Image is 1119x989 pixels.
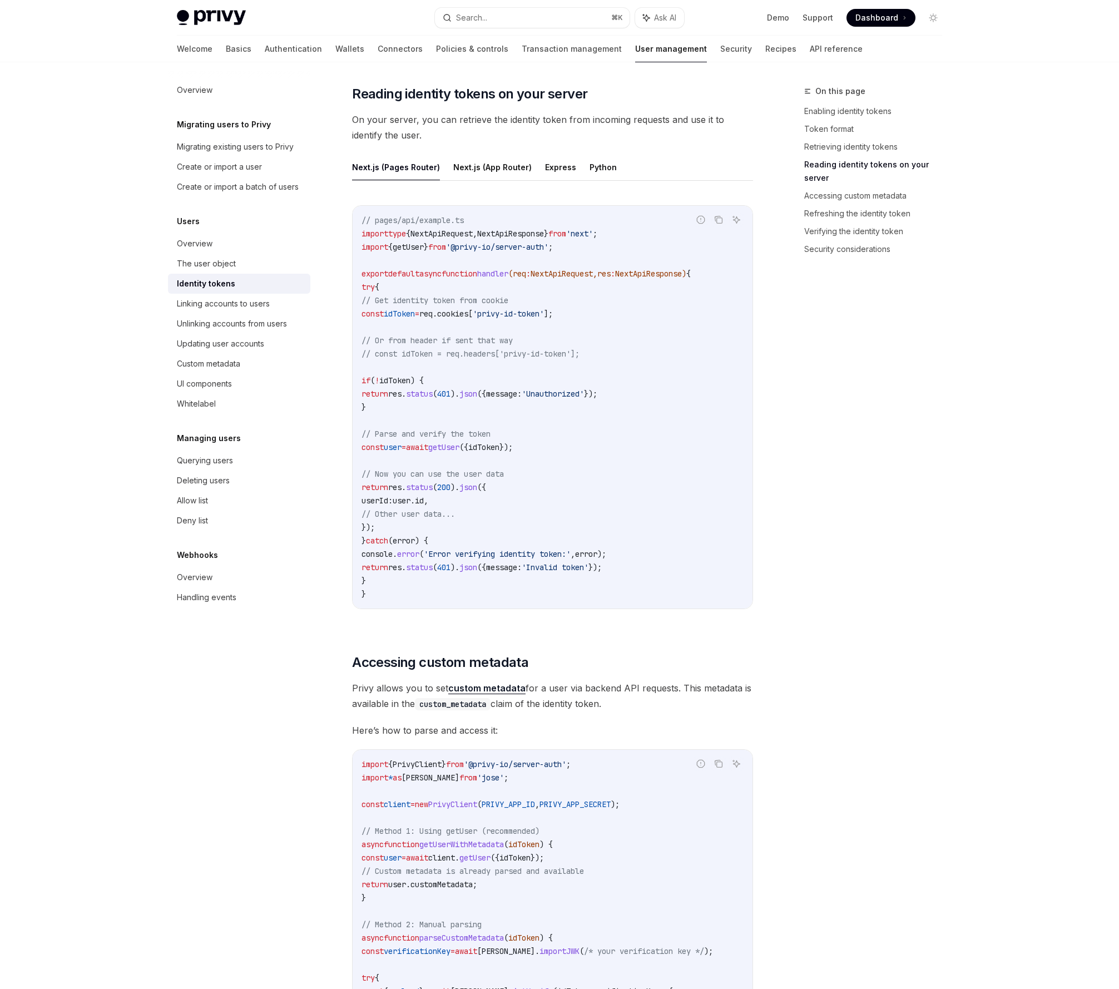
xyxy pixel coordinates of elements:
span: } [362,576,366,586]
span: , [593,269,597,279]
a: Welcome [177,36,212,62]
span: NextApiRequest [410,229,473,239]
button: Python [590,154,617,180]
span: ; [566,759,571,769]
span: res [388,482,402,492]
span: const [362,309,384,319]
span: // Method 2: Manual parsing [362,919,482,929]
span: function [442,269,477,279]
button: Toggle dark mode [924,9,942,27]
span: ]; [544,309,553,319]
span: return [362,879,388,889]
span: PrivyClient [393,759,442,769]
span: // Now you can use the user data [362,469,504,479]
span: } [544,229,548,239]
span: Privy allows you to set for a user via backend API requests. This metadata is available in the cl... [352,680,753,711]
span: ( [508,269,513,279]
span: , [473,229,477,239]
button: Report incorrect code [694,756,708,771]
span: function [384,933,419,943]
a: Dashboard [846,9,915,27]
span: getUser [459,853,491,863]
span: req [513,269,526,279]
span: . [410,496,415,506]
span: importJWK [539,946,580,956]
div: Deleting users [177,474,230,487]
a: The user object [168,254,310,274]
span: idToken [508,839,539,849]
a: Whitelabel [168,394,310,414]
span: // Other user data... [362,509,455,519]
span: idToken [379,375,410,385]
h5: Migrating users to Privy [177,118,271,131]
span: async [419,269,442,279]
div: Querying users [177,454,233,467]
span: ) { [410,375,424,385]
span: 401 [437,562,450,572]
span: = [450,946,455,956]
a: Identity tokens [168,274,310,294]
a: Querying users [168,451,310,471]
span: await [406,853,428,863]
span: message: [486,389,522,399]
div: Create or import a batch of users [177,180,299,194]
a: Deleting users [168,471,310,491]
span: error [397,549,419,559]
span: ); [704,946,713,956]
span: } [362,893,366,903]
span: idToken [468,442,499,452]
span: . [455,853,459,863]
span: ( [433,389,437,399]
a: Overview [168,567,310,587]
span: const [362,442,384,452]
span: user [384,442,402,452]
span: , [535,799,539,809]
div: Create or import a user [177,160,262,174]
span: } [424,242,428,252]
a: Connectors [378,36,423,62]
span: import [362,773,388,783]
span: ( [504,933,508,943]
a: Token format [804,120,951,138]
a: Deny list [168,511,310,531]
span: = [410,799,415,809]
div: Allow list [177,494,208,507]
span: getUser [393,242,424,252]
span: // const idToken = req.headers['privy-id-token']; [362,349,580,359]
span: cookies [437,309,468,319]
span: handler [477,269,508,279]
span: export [362,269,388,279]
button: Express [545,154,576,180]
span: } [362,402,366,412]
div: Migrating existing users to Privy [177,140,294,154]
span: { [388,242,393,252]
span: function [384,839,419,849]
span: from [459,773,477,783]
span: On your server, you can retrieve the identity token from incoming requests and use it to identify... [352,112,753,143]
span: NextApiResponse [477,229,544,239]
span: ( [370,375,375,385]
span: [ [468,309,473,319]
span: // pages/api/example.ts [362,215,464,225]
span: . [535,946,539,956]
span: 'Invalid token' [522,562,588,572]
a: Wallets [335,36,364,62]
span: // Get identity token from cookie [362,295,508,305]
a: Authentication [265,36,322,62]
span: return [362,562,388,572]
a: Support [803,12,833,23]
a: Allow list [168,491,310,511]
span: try [362,973,375,983]
button: Ask AI [729,212,744,227]
span: from [548,229,566,239]
span: ({ [459,442,468,452]
div: Updating user accounts [177,337,264,350]
div: Overview [177,237,212,250]
span: , [424,496,428,506]
span: verificationKey [384,946,450,956]
button: Copy the contents from the code block [711,212,726,227]
span: status [406,482,433,492]
span: ; [548,242,553,252]
a: Refreshing the identity token [804,205,951,222]
span: getUserWithMetadata [419,839,504,849]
